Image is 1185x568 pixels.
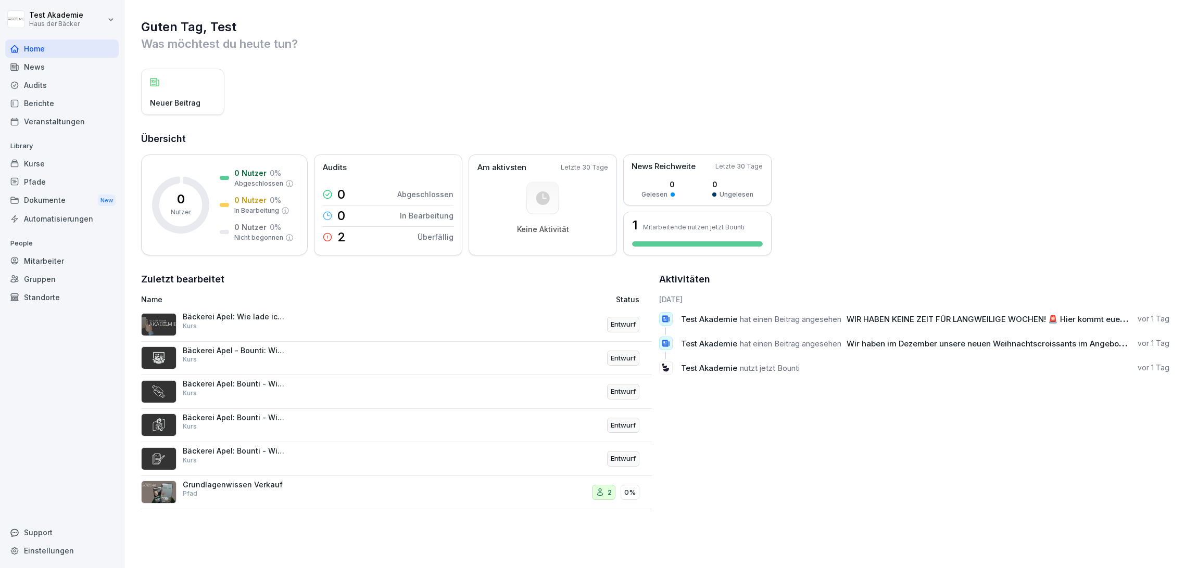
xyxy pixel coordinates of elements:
p: Kurs [183,389,197,398]
p: 0 [337,188,345,201]
p: In Bearbeitung [400,210,453,221]
h3: 1 [632,219,638,231]
p: 0 [641,179,675,190]
img: s78w77shk91l4aeybtorc9h7.png [141,313,177,336]
p: 0 % [270,167,281,178]
a: Mitarbeiter [5,252,119,270]
p: Grundlagenwissen Verkauf [183,480,287,489]
p: Abgeschlossen [397,189,453,200]
p: Kurs [183,456,197,465]
a: Veranstaltungen [5,112,119,131]
p: Library [5,138,119,154]
p: Test Akademie [29,11,83,20]
p: 0 Nutzer [234,195,267,205]
p: Abgeschlossen [234,179,283,188]
a: Pfade [5,173,119,191]
p: Nicht begonnen [234,233,283,242]
p: 2 [337,231,346,243]
span: Test Akademie [681,363,737,373]
p: Kurs [183,355,197,364]
p: 0 [177,193,185,205]
img: yv9h8086xynjfnu9qnkzu07k.png [141,447,177,470]
p: Audits [323,162,347,174]
span: hat einen Beitrag angesehen [740,314,841,324]
p: Bäckerei Apel: Wie lade ich mir die Bounti App herunter? [183,312,287,321]
a: Standorte [5,288,119,306]
p: Kurs [183,422,197,431]
a: Audits [5,76,119,94]
p: Bäckerei Apel: Bounti - Wie erzeuge ich einen Kursbericht? [183,446,287,456]
div: Dokumente [5,191,119,210]
a: Einstellungen [5,541,119,560]
a: Gruppen [5,270,119,288]
p: Entwurf [611,420,636,431]
p: Was möchtest du heute tun? [141,35,1169,52]
span: Test Akademie [681,314,737,324]
a: Berichte [5,94,119,112]
p: News Reichweite [632,161,696,173]
p: Bäckerei Apel: Bounti - Wie lege ich Benutzer an? [183,413,287,422]
p: 0 % [270,222,281,233]
p: Entwurf [611,454,636,464]
p: Letzte 30 Tage [715,162,763,171]
p: Entwurf [611,386,636,397]
img: fckjnpyxrszm2gio4be9z3g8.png [141,481,177,504]
a: Grundlagenwissen VerkaufPfad20% [141,476,652,510]
p: Letzte 30 Tage [561,163,608,172]
p: vor 1 Tag [1138,314,1169,324]
a: Home [5,40,119,58]
a: Bäckerei Apel: Wie lade ich mir die Bounti App herunter?KursEntwurf [141,308,652,342]
p: vor 1 Tag [1138,338,1169,348]
p: Ungelesen [720,190,753,199]
p: Mitarbeitende nutzen jetzt Bounti [643,223,745,231]
p: vor 1 Tag [1138,363,1169,373]
h2: Zuletzt bearbeitet [141,272,652,287]
p: In Bearbeitung [234,206,279,215]
p: Gelesen [641,190,667,199]
h2: Aktivitäten [659,272,710,287]
p: 0 Nutzer [234,222,267,233]
a: DokumenteNew [5,191,119,210]
span: Test Akademie [681,339,737,348]
p: Überfällig [418,231,453,242]
h1: Guten Tag, Test [141,19,1169,35]
p: 0 % [270,195,281,205]
div: Support [5,523,119,541]
a: Bäckerei Apel: Bounti - Wie erzeuge ich einen Kursbericht?KursEntwurf [141,442,652,476]
p: 0 [712,179,753,190]
p: Kurs [183,321,197,331]
p: Nutzer [171,208,191,217]
p: People [5,235,119,252]
p: Entwurf [611,353,636,364]
p: Name [141,294,465,305]
img: pkjk7b66iy5o0dy6bqgs99sq.png [141,380,177,403]
h2: Übersicht [141,132,1169,146]
a: Automatisierungen [5,210,119,228]
p: Entwurf [611,319,636,330]
p: 0 [337,210,345,222]
a: Bäckerei Apel - Bounti: Wie erzeuge ich einen Benutzerbericht?KursEntwurf [141,342,652,376]
p: Pfad [183,489,197,498]
p: Keine Aktivität [517,225,569,234]
a: Bäckerei Apel: Bounti - Wie lege ich Benutzer an?KursEntwurf [141,409,652,443]
p: Status [616,294,639,305]
a: News [5,58,119,76]
span: hat einen Beitrag angesehen [740,339,841,348]
div: New [98,195,116,206]
img: y3z3y63wcjyhx73x8wr5r0l3.png [141,414,177,436]
p: 2 [608,487,612,498]
p: 0 Nutzer [234,167,267,178]
a: Kurse [5,154,119,173]
img: h0ir0warzjvm1vzjfykkf11s.png [141,346,177,369]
